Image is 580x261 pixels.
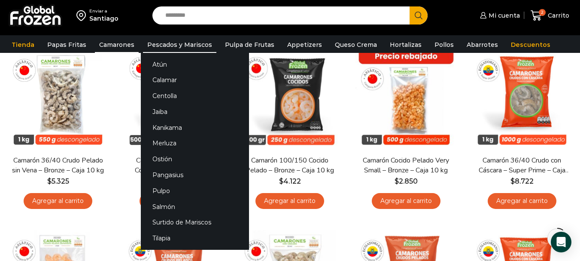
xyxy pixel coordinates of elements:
button: Search button [410,6,428,25]
span: 2 [539,9,546,16]
a: Pollos [430,37,458,53]
a: Agregar al carrito: “Camarón 36/40 Crudo con Cáscara - Super Prime - Caja 10 kg” [488,193,556,209]
a: Abarrotes [462,37,502,53]
a: Mi cuenta [478,7,520,24]
a: Camarón 36/40 Crudo con Cáscara – Super Prime – Caja 10 kg [476,156,568,175]
a: Salmón [141,199,249,215]
span: $ [47,177,52,185]
a: Papas Fritas [43,37,91,53]
bdi: 2.850 [395,177,418,185]
a: Calamar [141,72,249,88]
img: address-field-icon.svg [76,8,89,23]
a: Agregar al carrito: “Camarón Cocido Pelado Very Small - Bronze - Caja 10 kg” [372,193,440,209]
a: Surtido de Mariscos [141,215,249,230]
div: Enviar a [89,8,118,14]
span: Carrito [546,11,569,20]
a: Tilapia [141,230,249,246]
a: Pulpo [141,183,249,199]
span: $ [279,177,283,185]
a: Pulpa de Frutas [221,37,279,53]
a: Descuentos [507,37,555,53]
a: Agregar al carrito: “Camarón 100/150 Cocido Pelado - Bronze - Caja 10 kg” [255,193,324,209]
bdi: 8.722 [510,177,534,185]
a: Pescados y Mariscos [143,37,216,53]
a: Merluza [141,135,249,151]
a: Camarón Cocido Pelado Very Small – Bronze – Caja 10 kg [360,156,452,175]
a: 2 Carrito [528,6,571,26]
span: Mi cuenta [486,11,520,20]
a: Tienda [7,37,39,53]
a: Queso Crema [331,37,381,53]
a: Appetizers [283,37,326,53]
a: Kanikama [141,120,249,135]
a: Camarón 36/40 Crudo Pelado sin Vena – Bronze – Caja 10 kg [12,156,104,175]
bdi: 4.122 [279,177,301,185]
a: Camarón 100/150 Cocido Pelado – Bronze – Caja 10 kg [243,156,336,175]
a: Atún [141,56,249,72]
a: Centolla [141,88,249,104]
span: $ [395,177,399,185]
a: Agregar al carrito: “Camarón 36/40 Crudo Pelado sin Vena - Bronze - Caja 10 kg” [24,193,92,209]
a: Pangasius [141,167,249,183]
a: Ostión [141,151,249,167]
span: $ [510,177,515,185]
bdi: 5.325 [47,177,69,185]
a: Camarón 31/35 Apanado Corte Mariposa – Bronze – Caja 5 kg [128,156,220,175]
a: Agregar al carrito: “Camarón 31/35 Apanado Corte Mariposa - Bronze - Caja 5 kg” [140,193,208,209]
a: Jaiba [141,104,249,120]
div: Open Intercom Messenger [551,232,571,252]
a: Camarones [95,37,139,53]
div: Santiago [89,14,118,23]
a: Hortalizas [386,37,426,53]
